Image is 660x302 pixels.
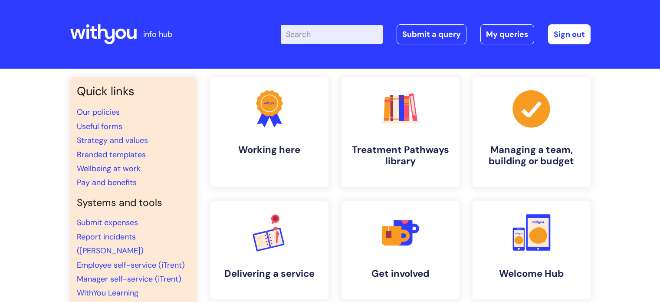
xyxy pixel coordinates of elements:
input: Search [281,25,383,44]
a: Working here [210,77,328,187]
a: Submit expenses [77,217,138,228]
a: Manager self-service (iTrent) [77,274,181,284]
a: Branded templates [77,149,146,160]
a: Sign out [548,24,591,44]
h4: Managing a team, building or budget [479,144,584,167]
a: Welcome Hub [473,201,591,299]
a: Pay and benefits [77,177,137,188]
a: Wellbeing at work [77,163,141,174]
p: info hub [143,27,172,41]
h4: Working here [217,144,322,156]
a: Our policies [77,107,120,117]
a: Managing a team, building or budget [473,77,591,187]
h4: Welcome Hub [479,268,584,279]
h4: Get involved [348,268,453,279]
a: My queries [480,24,534,44]
h4: Delivering a service [217,268,322,279]
a: Strategy and values [77,135,148,146]
h4: Treatment Pathways library [348,144,453,167]
a: Submit a query [397,24,466,44]
a: Report incidents ([PERSON_NAME]) [77,232,144,256]
a: Useful forms [77,121,122,132]
a: WithYou Learning [77,288,138,298]
a: Employee self-service (iTrent) [77,260,185,270]
h4: Systems and tools [77,197,190,209]
a: Delivering a service [210,201,328,299]
a: Get involved [341,201,460,299]
a: Treatment Pathways library [341,77,460,187]
h3: Quick links [77,84,190,98]
div: | - [281,24,591,44]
